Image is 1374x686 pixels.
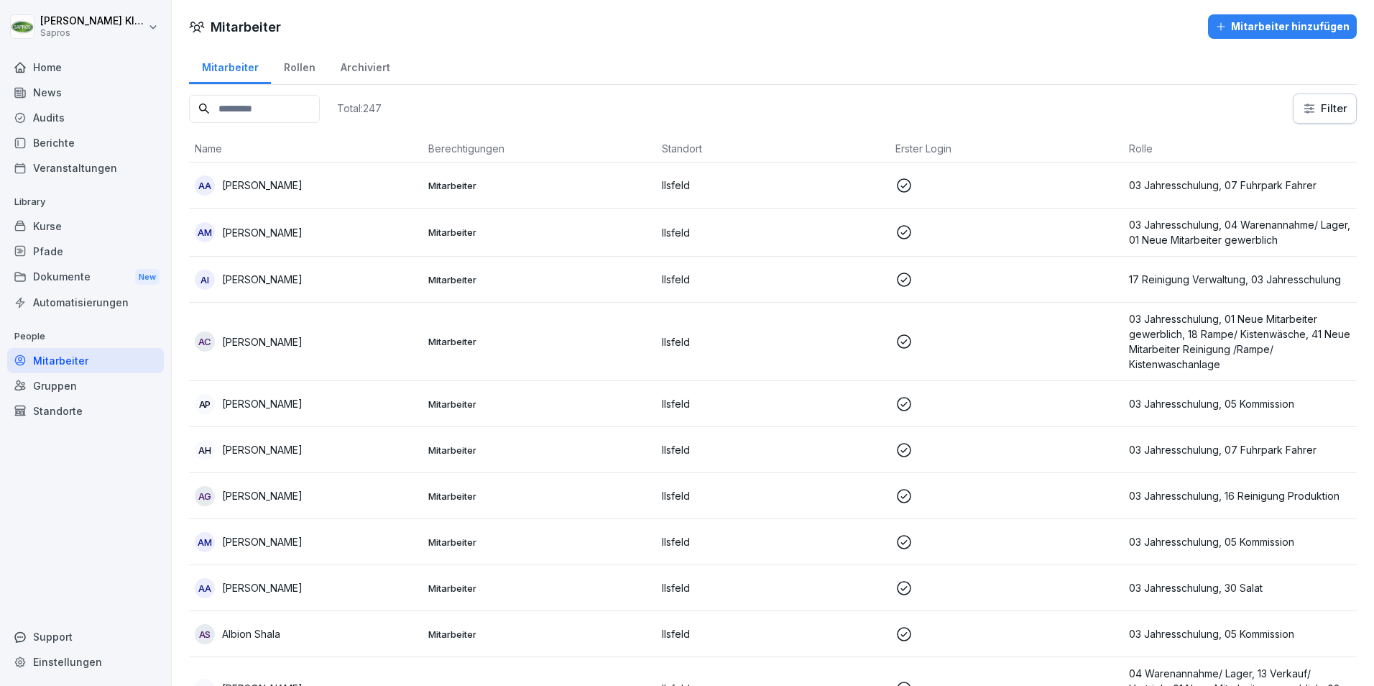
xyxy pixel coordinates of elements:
[662,534,884,549] p: Ilsfeld
[7,214,164,239] a: Kurse
[656,135,890,163] th: Standort
[7,239,164,264] a: Pfade
[1294,94,1356,123] button: Filter
[1129,580,1351,595] p: 03 Jahresschulung, 30 Salat
[1129,442,1351,457] p: 03 Jahresschulung, 07 Fuhrpark Fahrer
[662,396,884,411] p: Ilsfeld
[423,135,656,163] th: Berechtigungen
[337,101,382,115] p: Total: 247
[428,536,650,549] p: Mitarbeiter
[195,532,215,552] div: AM
[1129,272,1351,287] p: 17 Reinigung Verwaltung, 03 Jahresschulung
[662,334,884,349] p: Ilsfeld
[222,334,303,349] p: [PERSON_NAME]
[7,373,164,398] a: Gruppen
[7,398,164,424] a: Standorte
[7,191,164,214] p: Library
[222,178,303,193] p: [PERSON_NAME]
[7,155,164,180] a: Veranstaltungen
[222,272,303,287] p: [PERSON_NAME]
[195,486,215,506] div: AG
[1129,178,1351,193] p: 03 Jahresschulung, 07 Fuhrpark Fahrer
[189,135,423,163] th: Name
[1129,217,1351,247] p: 03 Jahresschulung, 04 Warenannahme/ Lager, 01 Neue Mitarbeiter gewerblich
[662,626,884,641] p: Ilsfeld
[890,135,1123,163] th: Erster Login
[428,582,650,595] p: Mitarbeiter
[428,226,650,239] p: Mitarbeiter
[7,624,164,649] div: Support
[428,444,650,457] p: Mitarbeiter
[271,47,328,84] a: Rollen
[7,325,164,348] p: People
[40,28,145,38] p: Sapros
[222,225,303,240] p: [PERSON_NAME]
[222,626,280,641] p: Albion Shala
[195,440,215,460] div: AH
[662,272,884,287] p: Ilsfeld
[195,222,215,242] div: AM
[7,55,164,80] a: Home
[1129,534,1351,549] p: 03 Jahresschulung, 05 Kommission
[662,225,884,240] p: Ilsfeld
[1208,14,1357,39] button: Mitarbeiter hinzufügen
[195,624,215,644] div: AS
[222,580,303,595] p: [PERSON_NAME]
[428,398,650,411] p: Mitarbeiter
[195,578,215,598] div: AA
[195,331,215,352] div: AC
[7,290,164,315] a: Automatisierungen
[662,580,884,595] p: Ilsfeld
[1129,311,1351,372] p: 03 Jahresschulung, 01 Neue Mitarbeiter gewerblich, 18 Rampe/ Kistenwäsche, 41 Neue Mitarbeiter Re...
[7,348,164,373] a: Mitarbeiter
[7,80,164,105] a: News
[222,442,303,457] p: [PERSON_NAME]
[195,394,215,414] div: AP
[328,47,402,84] a: Archiviert
[662,488,884,503] p: Ilsfeld
[211,17,281,37] h1: Mitarbeiter
[428,628,650,641] p: Mitarbeiter
[7,264,164,291] div: Dokumente
[135,269,160,285] div: New
[40,15,145,27] p: [PERSON_NAME] Kleinbeck
[7,264,164,291] a: DokumenteNew
[222,396,303,411] p: [PERSON_NAME]
[662,178,884,193] p: Ilsfeld
[7,649,164,674] a: Einstellungen
[428,490,650,503] p: Mitarbeiter
[195,175,215,196] div: AA
[189,47,271,84] a: Mitarbeiter
[662,442,884,457] p: Ilsfeld
[428,179,650,192] p: Mitarbeiter
[428,335,650,348] p: Mitarbeiter
[1123,135,1357,163] th: Rolle
[222,534,303,549] p: [PERSON_NAME]
[7,130,164,155] a: Berichte
[7,105,164,130] a: Audits
[1302,101,1347,116] div: Filter
[1215,19,1350,35] div: Mitarbeiter hinzufügen
[1129,626,1351,641] p: 03 Jahresschulung, 05 Kommission
[195,270,215,290] div: AI
[1129,396,1351,411] p: 03 Jahresschulung, 05 Kommission
[222,488,303,503] p: [PERSON_NAME]
[1129,488,1351,503] p: 03 Jahresschulung, 16 Reinigung Produktion
[428,273,650,286] p: Mitarbeiter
